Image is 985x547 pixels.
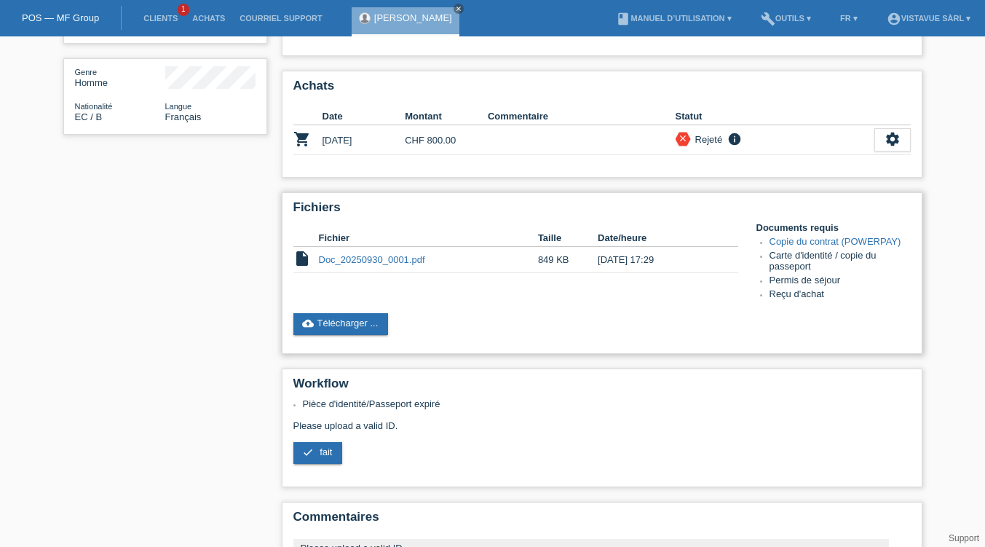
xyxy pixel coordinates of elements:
[75,111,103,122] span: Équateur / B / 20.08.2015
[232,14,329,23] a: Courriel Support
[323,108,406,125] th: Date
[616,12,630,26] i: book
[293,442,343,464] a: check fait
[676,108,874,125] th: Statut
[488,108,676,125] th: Commentaire
[75,66,165,88] div: Homme
[887,12,901,26] i: account_circle
[678,133,688,143] i: close
[833,14,865,23] a: FR ▾
[770,236,901,247] a: Copie du contrat (POWERPAY)
[302,318,314,329] i: cloud_upload
[293,377,911,398] h2: Workflow
[538,247,598,273] td: 849 KB
[320,446,332,457] span: fait
[753,14,818,23] a: buildOutils ▾
[756,222,911,233] h4: Documents requis
[303,398,911,409] li: Pièce d'identité/Passeport expiré
[770,288,911,302] li: Reçu d'achat
[405,125,488,155] td: CHF 800.00
[598,229,717,247] th: Date/heure
[22,12,99,23] a: POS — MF Group
[691,132,723,147] div: Rejeté
[185,14,232,23] a: Achats
[879,14,978,23] a: account_circleVistavue Sàrl ▾
[761,12,775,26] i: build
[770,275,911,288] li: Permis de séjour
[323,125,406,155] td: [DATE]
[165,111,202,122] span: Français
[319,254,425,265] a: Doc_20250930_0001.pdf
[75,68,98,76] span: Genre
[165,102,192,111] span: Langue
[293,313,389,335] a: cloud_uploadTélécharger ...
[726,132,743,146] i: info
[949,533,979,543] a: Support
[598,247,717,273] td: [DATE] 17:29
[293,79,911,101] h2: Achats
[293,130,311,148] i: POSP00028148
[302,446,314,458] i: check
[293,200,911,222] h2: Fichiers
[770,250,911,275] li: Carte d'identité / copie du passeport
[374,12,452,23] a: [PERSON_NAME]
[609,14,738,23] a: bookManuel d’utilisation ▾
[405,108,488,125] th: Montant
[136,14,185,23] a: Clients
[293,398,911,475] div: Please upload a valid ID.
[293,250,311,267] i: insert_drive_file
[178,4,189,16] span: 1
[293,510,911,532] h2: Commentaires
[455,5,462,12] i: close
[75,102,113,111] span: Nationalité
[538,229,598,247] th: Taille
[885,131,901,147] i: settings
[319,229,538,247] th: Fichier
[454,4,464,14] a: close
